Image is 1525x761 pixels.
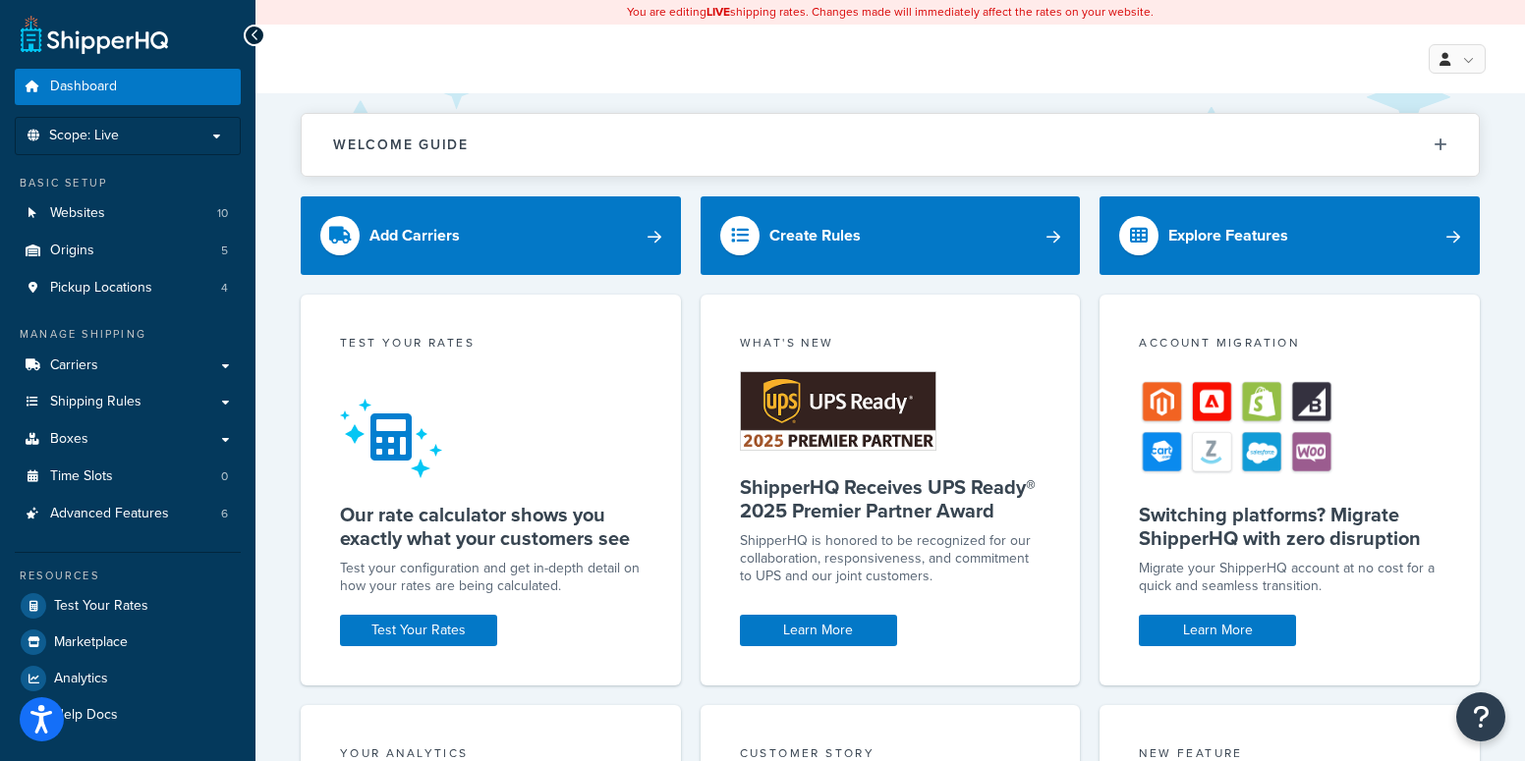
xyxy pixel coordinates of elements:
[15,568,241,584] div: Resources
[50,357,98,374] span: Carriers
[369,222,460,249] div: Add Carriers
[1456,692,1505,741] button: Open Resource Center
[50,79,117,95] span: Dashboard
[221,506,228,522] span: 6
[15,195,241,232] a: Websites10
[1139,503,1440,550] h5: Switching platforms? Migrate ShipperHQ with zero disruption
[340,334,642,356] div: Test your rates
[701,196,1081,275] a: Create Rules
[1139,615,1296,646] a: Learn More
[15,69,241,105] a: Dashboard
[50,205,105,222] span: Websites
[340,615,497,646] a: Test Your Rates
[301,196,681,275] a: Add Carriers
[221,243,228,259] span: 5
[15,459,241,495] a: Time Slots0
[49,128,119,144] span: Scope: Live
[15,697,241,733] a: Help Docs
[333,137,469,152] h2: Welcome Guide
[1100,196,1480,275] a: Explore Features
[15,459,241,495] li: Time Slots
[15,270,241,306] a: Pickup Locations4
[1139,560,1440,595] div: Migrate your ShipperHQ account at no cost for a quick and seamless transition.
[302,114,1479,176] button: Welcome Guide
[54,671,108,687] span: Analytics
[15,270,241,306] li: Pickup Locations
[15,496,241,532] li: Advanced Features
[15,233,241,269] li: Origins
[50,468,113,485] span: Time Slots
[740,475,1042,522] h5: ShipperHQ Receives UPS Ready® 2025 Premier Partner Award
[221,468,228,485] span: 0
[221,280,228,297] span: 4
[740,334,1042,356] div: What's New
[15,384,241,420] a: Shipping Rules
[50,506,169,522] span: Advanced Features
[1168,222,1288,249] div: Explore Features
[740,615,897,646] a: Learn More
[50,431,88,448] span: Boxes
[15,326,241,343] div: Manage Shipping
[340,503,642,550] h5: Our rate calculator shows you exactly what your customers see
[1139,334,1440,356] div: Account Migration
[15,661,241,696] a: Analytics
[54,707,118,724] span: Help Docs
[15,348,241,384] a: Carriers
[50,280,152,297] span: Pickup Locations
[50,394,141,410] span: Shipping Rules
[50,243,94,259] span: Origins
[706,3,730,21] b: LIVE
[15,625,241,660] a: Marketplace
[340,560,642,595] div: Test your configuration and get in-depth detail on how your rates are being calculated.
[15,195,241,232] li: Websites
[15,233,241,269] a: Origins5
[217,205,228,222] span: 10
[54,634,128,651] span: Marketplace
[15,421,241,458] a: Boxes
[769,222,861,249] div: Create Rules
[15,496,241,532] a: Advanced Features6
[15,175,241,191] div: Basic Setup
[740,532,1042,585] p: ShipperHQ is honored to be recognized for our collaboration, responsiveness, and commitment to UP...
[15,588,241,624] a: Test Your Rates
[54,598,148,615] span: Test Your Rates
